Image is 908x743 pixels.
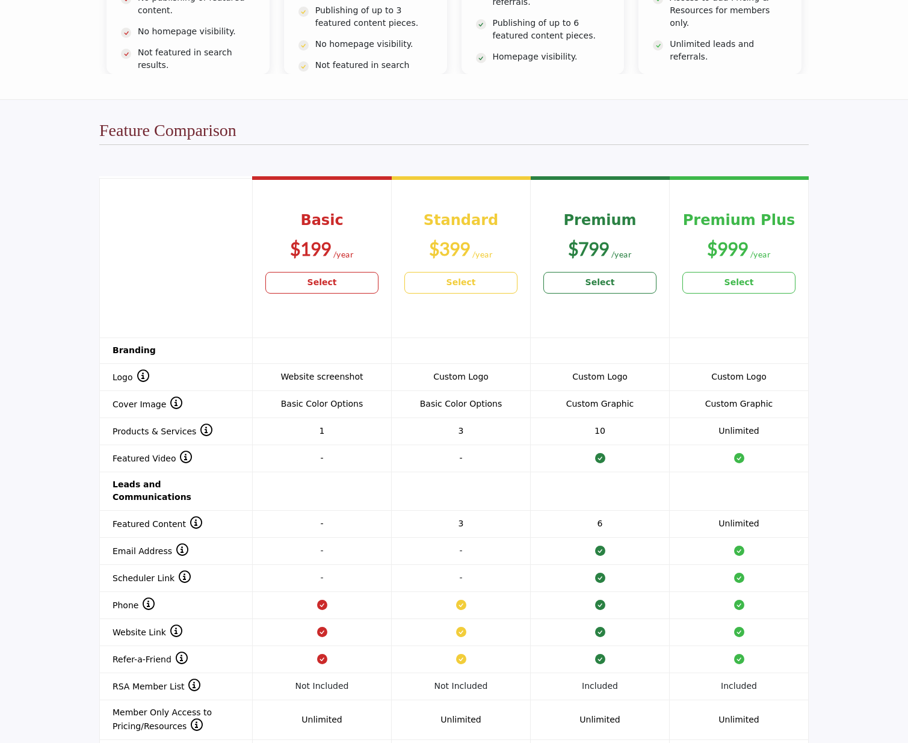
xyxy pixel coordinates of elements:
[295,681,349,691] span: Not Included
[320,519,323,528] span: -
[582,681,618,691] span: Included
[138,25,255,38] p: No homepage visibility.
[433,372,489,381] span: Custom Logo
[320,426,325,436] span: 1
[493,72,610,84] p: Featured in search results.
[459,426,464,436] span: 3
[281,399,363,408] span: Basic Color Options
[493,51,610,63] p: Homepage visibility.
[113,372,149,382] span: Logo
[113,682,200,691] span: RSA Member List
[598,519,603,528] span: 6
[113,708,212,731] span: Member Only Access to Pricing/Resources
[718,715,759,724] span: Unlimited
[113,399,182,409] span: Cover Image
[718,426,759,436] span: Unlimited
[566,399,634,408] span: Custom Graphic
[301,715,342,724] span: Unlimited
[705,399,773,408] span: Custom Graphic
[99,120,236,141] h2: Feature Comparison
[572,372,628,381] span: Custom Logo
[113,573,191,583] span: Scheduler Link
[718,519,759,528] span: Unlimited
[670,38,787,63] p: Unlimited leads and referrals.
[113,479,191,502] strong: Leads and Communications
[711,372,767,381] span: Custom Logo
[579,715,620,724] span: Unlimited
[420,399,502,408] span: Basic Color Options
[113,627,182,637] span: Website Link
[392,537,531,564] td: -
[434,681,488,691] span: Not Included
[113,427,212,436] span: Products & Services
[392,564,531,591] td: -
[253,537,392,564] td: -
[315,59,433,84] p: Not featured in search results.
[280,372,363,381] span: Website screenshot
[595,426,605,436] span: 10
[320,453,323,463] span: -
[113,546,188,556] span: Email Address
[459,453,462,463] span: -
[459,519,464,528] span: 3
[113,454,192,463] span: Featured Video
[315,38,433,51] p: No homepage visibility.
[440,715,481,724] span: Unlimited
[113,519,202,529] span: Featured Content
[113,600,155,610] span: Phone
[670,72,787,97] p: Publish unlimited featured content pieces.
[253,564,392,591] td: -
[721,681,757,691] span: Included
[493,17,610,42] p: Publishing of up to 6 featured content pieces.
[113,655,188,664] span: Refer-a-Friend
[138,46,255,72] p: Not featured in search results.
[113,345,156,355] strong: Branding
[315,4,433,29] p: Publishing of up to 3 featured content pieces.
